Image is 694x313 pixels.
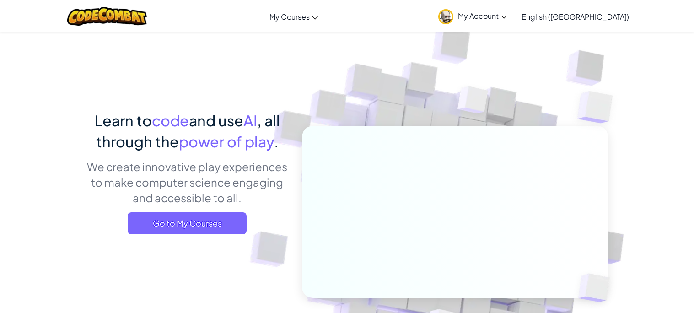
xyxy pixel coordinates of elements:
[86,159,288,205] p: We create innovative play experiences to make computer science engaging and accessible to all.
[274,132,279,151] span: .
[458,11,507,21] span: My Account
[269,12,310,22] span: My Courses
[95,111,152,130] span: Learn to
[67,7,147,26] img: CodeCombat logo
[179,132,274,151] span: power of play
[243,111,257,130] span: AI
[265,4,323,29] a: My Courses
[522,12,629,22] span: English ([GEOGRAPHIC_DATA])
[517,4,634,29] a: English ([GEOGRAPHIC_DATA])
[152,111,189,130] span: code
[438,9,453,24] img: avatar
[128,212,247,234] a: Go to My Courses
[189,111,243,130] span: and use
[440,68,506,136] img: Overlap cubes
[559,69,638,146] img: Overlap cubes
[434,2,511,31] a: My Account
